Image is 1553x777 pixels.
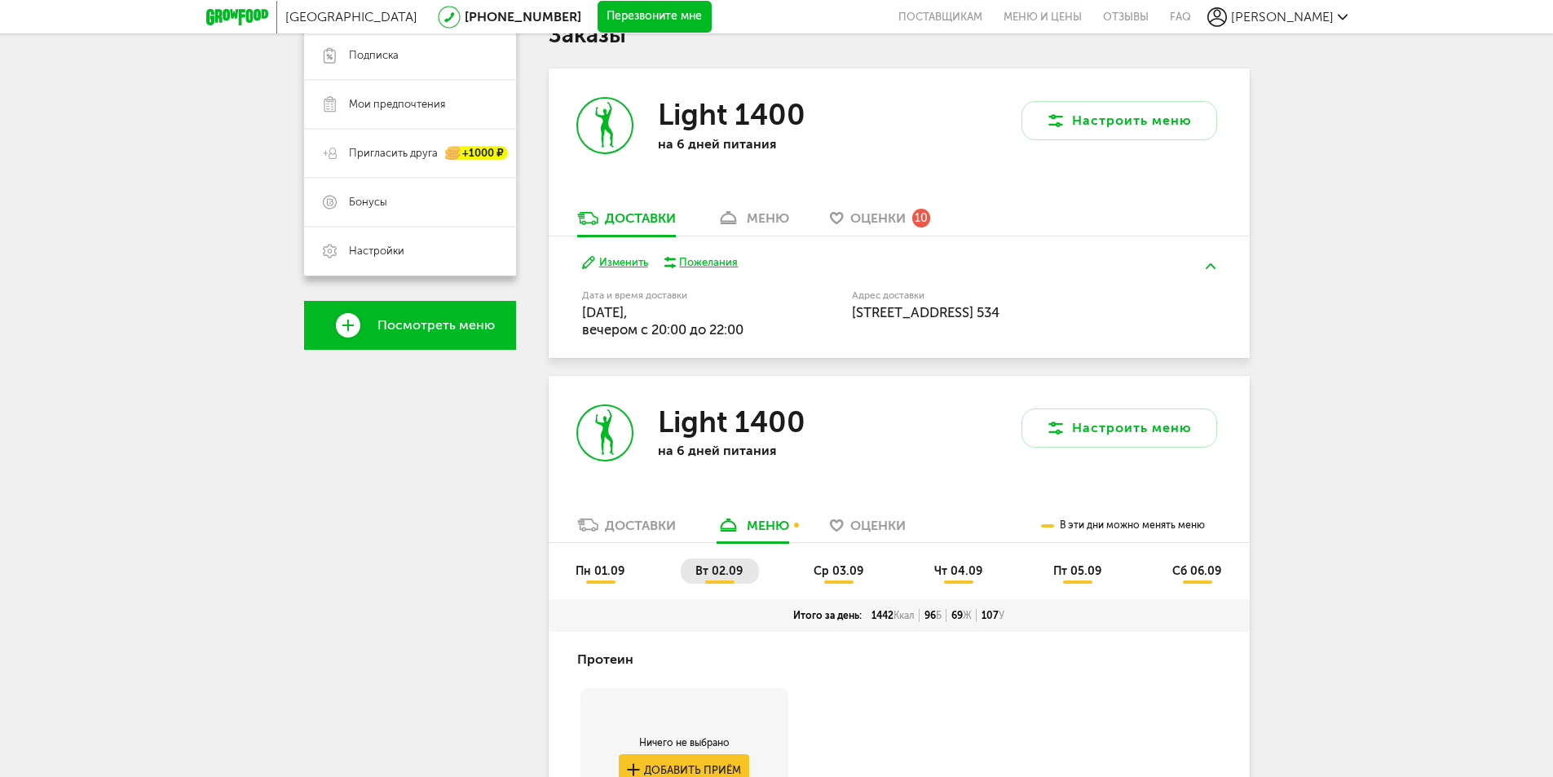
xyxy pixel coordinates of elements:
[304,31,516,80] a: Подписка
[658,404,805,439] h3: Light 1400
[304,227,516,276] a: Настройки
[377,318,495,333] span: Посмотреть меню
[605,210,676,226] div: Доставки
[349,48,399,63] span: Подписка
[893,610,915,621] span: Ккал
[822,516,914,542] a: Оценки
[850,518,906,533] span: Оценки
[920,609,946,622] div: 96
[977,609,1009,622] div: 107
[822,210,938,236] a: Оценки 10
[619,736,749,749] div: Ничего не выбрано
[304,129,516,178] a: Пригласить друга +1000 ₽
[867,609,920,622] div: 1442
[1021,408,1217,448] button: Настроить меню
[850,210,906,226] span: Оценки
[708,210,797,236] a: меню
[852,304,999,320] span: [STREET_ADDRESS] 534
[465,9,581,24] a: [PHONE_NUMBER]
[1053,564,1101,578] span: пт 05.09
[598,1,712,33] button: Перезвоните мне
[304,178,516,227] a: Бонусы
[605,518,676,533] div: Доставки
[999,610,1004,621] span: У
[814,564,863,578] span: ср 03.09
[304,80,516,129] a: Мои предпочтения
[936,610,942,621] span: Б
[577,644,633,675] h4: Протеин
[304,301,516,350] a: Посмотреть меню
[747,518,789,533] div: меню
[349,195,387,210] span: Бонусы
[582,255,648,271] button: Изменить
[1021,101,1217,140] button: Настроить меню
[658,97,805,132] h3: Light 1400
[852,291,1156,300] label: Адрес доставки
[695,564,743,578] span: вт 02.09
[576,564,624,578] span: пн 01.09
[934,564,982,578] span: чт 04.09
[582,291,769,300] label: Дата и время доставки
[569,516,684,542] a: Доставки
[912,209,930,227] div: 10
[946,609,977,622] div: 69
[679,255,738,270] div: Пожелания
[664,255,739,270] button: Пожелания
[1206,263,1215,269] img: arrow-up-green.5eb5f82.svg
[349,244,404,258] span: Настройки
[582,304,743,338] span: [DATE], вечером c 20:00 до 22:00
[658,136,870,152] p: на 6 дней питания
[708,516,797,542] a: меню
[349,146,438,161] span: Пригласить друга
[658,443,870,458] p: на 6 дней питания
[349,97,445,112] span: Мои предпочтения
[1172,564,1221,578] span: сб 06.09
[1231,9,1334,24] span: [PERSON_NAME]
[963,610,972,621] span: Ж
[747,210,789,226] div: меню
[446,147,508,161] div: +1000 ₽
[569,210,684,236] a: Доставки
[1041,509,1205,542] div: В эти дни можно менять меню
[285,9,417,24] span: [GEOGRAPHIC_DATA]
[788,609,867,622] div: Итого за день:
[549,24,1250,46] h1: Заказы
